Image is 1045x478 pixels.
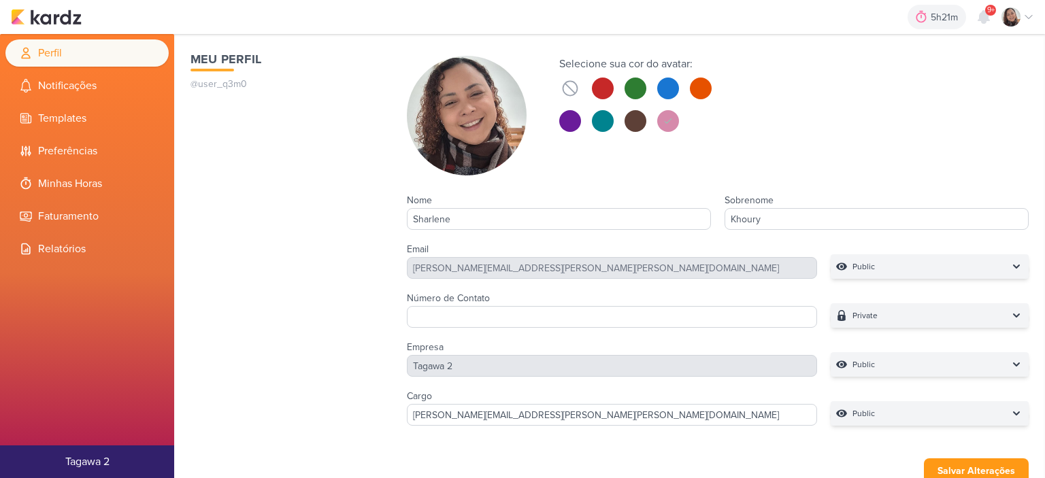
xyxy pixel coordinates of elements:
p: Public [852,358,875,371]
button: Public [831,401,1029,426]
div: 5h21m [931,10,962,24]
p: Public [852,407,875,420]
p: @user_q3m0 [190,77,380,91]
div: [PERSON_NAME][EMAIL_ADDRESS][PERSON_NAME][PERSON_NAME][DOMAIN_NAME] [407,257,817,279]
h1: Meu Perfil [190,50,380,69]
li: Faturamento [5,203,169,230]
li: Preferências [5,137,169,165]
img: kardz.app [11,9,82,25]
img: Sharlene Khoury [407,56,527,175]
li: Perfil [5,39,169,67]
label: Nome [407,194,432,206]
label: Cargo [407,390,432,402]
li: Templates [5,105,169,132]
img: Sharlene Khoury [1001,7,1021,27]
label: Sobrenome [725,194,774,206]
div: Selecione sua cor do avatar: [559,56,712,72]
span: 9+ [987,5,995,16]
li: Minhas Horas [5,170,169,197]
button: Public [831,352,1029,377]
p: Private [852,309,878,322]
button: Private [831,303,1029,328]
label: Empresa [407,341,444,353]
button: Public [831,254,1029,279]
p: Public [852,260,875,273]
li: Notificações [5,72,169,99]
label: Email [407,243,429,255]
li: Relatórios [5,235,169,262]
label: Número de Contato [407,292,490,304]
